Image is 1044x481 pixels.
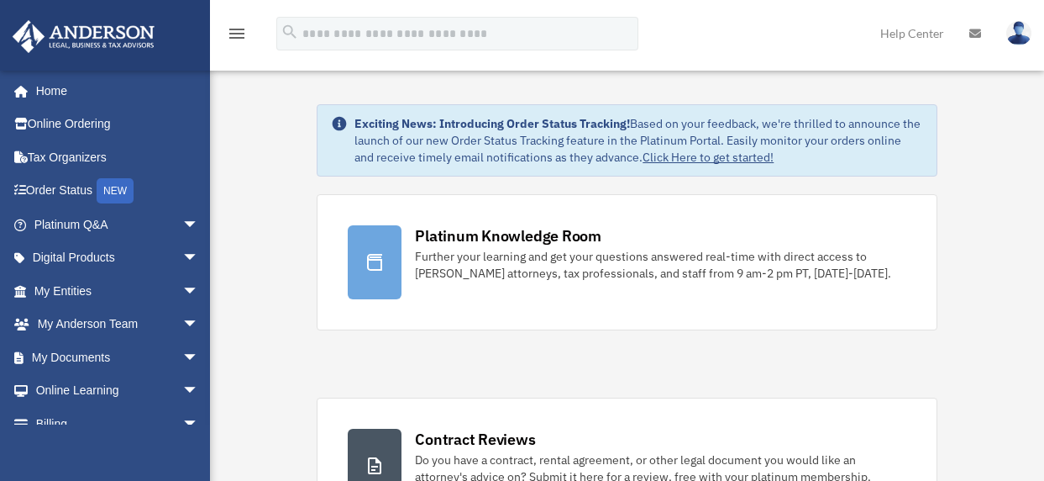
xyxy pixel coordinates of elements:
[12,341,224,374] a: My Documentsarrow_drop_down
[12,407,224,441] a: Billingarrow_drop_down
[415,429,535,450] div: Contract Reviews
[182,274,216,309] span: arrow_drop_down
[415,225,601,246] div: Platinum Knowledge Room
[12,308,224,341] a: My Anderson Teamarrow_drop_down
[12,108,224,141] a: Online Ordering
[1006,21,1031,45] img: User Pic
[12,140,224,174] a: Tax Organizers
[97,178,134,203] div: NEW
[12,208,224,241] a: Platinum Q&Aarrow_drop_down
[182,208,216,242] span: arrow_drop_down
[182,407,216,441] span: arrow_drop_down
[12,241,224,275] a: Digital Productsarrow_drop_down
[12,374,224,408] a: Online Learningarrow_drop_down
[12,274,224,308] a: My Entitiesarrow_drop_down
[182,241,216,276] span: arrow_drop_down
[354,116,630,131] strong: Exciting News: Introducing Order Status Tracking!
[182,341,216,375] span: arrow_drop_down
[12,174,224,209] a: Order StatusNEW
[12,74,216,108] a: Home
[182,308,216,342] span: arrow_drop_down
[415,248,905,282] div: Further your learning and get your questions answered real-time with direct access to [PERSON_NAM...
[227,29,247,44] a: menu
[317,194,936,330] a: Platinum Knowledge Room Further your learning and get your questions answered real-time with dire...
[182,374,216,409] span: arrow_drop_down
[643,150,774,165] a: Click Here to get started!
[227,24,247,44] i: menu
[281,23,299,41] i: search
[8,20,160,53] img: Anderson Advisors Platinum Portal
[354,115,922,166] div: Based on your feedback, we're thrilled to announce the launch of our new Order Status Tracking fe...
